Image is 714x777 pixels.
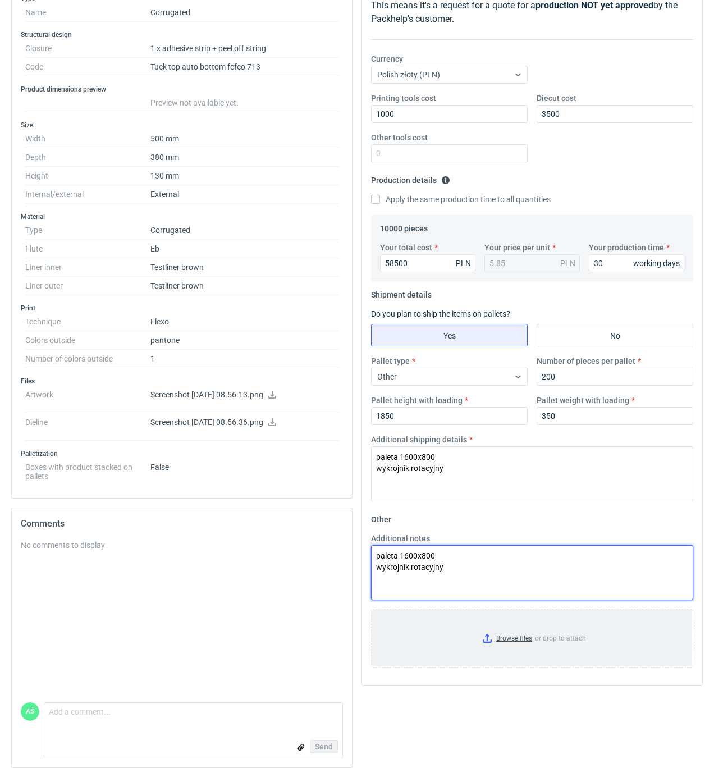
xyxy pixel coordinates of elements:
dt: Name [25,3,150,22]
figcaption: AŚ [21,702,39,721]
h3: Files [21,377,343,386]
dt: Closure [25,39,150,58]
label: Your total cost [380,242,432,253]
div: working days [633,258,680,269]
dt: Code [25,58,150,76]
dt: Type [25,221,150,240]
div: No comments to display [21,540,343,551]
h3: Palletization [21,449,343,458]
label: No [537,324,693,346]
h3: Structural design [21,30,343,39]
span: Preview not available yet. [150,98,239,107]
input: 0 [537,105,693,123]
dt: Number of colors outside [25,350,150,368]
dd: Eb [150,240,338,258]
label: Additional shipping details [371,434,467,445]
span: Polish złoty (PLN) [377,70,440,79]
dd: False [150,458,338,481]
label: Pallet type [371,355,410,367]
textarea: paleta 1600x800 wykrojnik rotacyjny [371,446,693,501]
dt: Dieline [25,413,150,441]
dt: Technique [25,313,150,331]
dt: Boxes with product stacked on pallets [25,458,150,481]
label: or drop to attach [372,610,693,667]
label: Diecut cost [537,93,576,104]
dd: 1 [150,350,338,368]
input: 0 [537,407,693,425]
button: Send [310,740,338,753]
dd: Corrugated [150,221,338,240]
div: Adrian Świerżewski [21,702,39,721]
h2: Comments [21,517,343,531]
dt: Flute [25,240,150,258]
dt: Depth [25,148,150,167]
label: Currency [371,53,403,65]
dd: 380 mm [150,148,338,167]
dt: Artwork [25,386,150,413]
h3: Product dimensions preview [21,85,343,94]
h3: Material [21,212,343,221]
dd: Corrugated [150,3,338,22]
legend: Production details [371,171,450,185]
h3: Size [21,121,343,130]
span: Send [315,743,333,751]
input: 0 [537,368,693,386]
dd: 500 mm [150,130,338,148]
dd: pantone [150,331,338,350]
p: Screenshot [DATE] 08.56.13.png [150,390,338,400]
span: Other [377,372,397,381]
label: Do you plan to ship the items on pallets? [371,309,510,318]
label: Number of pieces per pallet [537,355,635,367]
textarea: paleta 1600x800 wykrojnik rotacyjny [371,545,693,600]
label: Yes [371,324,528,346]
dt: Liner outer [25,277,150,295]
dd: Tuck top auto bottom fefco 713 [150,58,338,76]
label: Your price per unit [484,242,550,253]
legend: Other [371,510,391,524]
legend: Shipment details [371,286,432,299]
label: Printing tools cost [371,93,436,104]
h3: Print [21,304,343,313]
input: 0 [589,254,684,272]
dt: Liner inner [25,258,150,277]
dd: Testliner brown [150,277,338,295]
label: Other tools cost [371,132,428,143]
input: 0 [371,407,528,425]
dd: Testliner brown [150,258,338,277]
dt: Internal/external [25,185,150,204]
input: 0 [371,105,528,123]
dt: Height [25,167,150,185]
p: Screenshot [DATE] 08.56.36.png [150,418,338,428]
dd: 130 mm [150,167,338,185]
dd: External [150,185,338,204]
input: 0 [380,254,475,272]
dt: Colors outside [25,331,150,350]
label: Additional notes [371,533,430,544]
dd: 1 x adhesive strip + peel off string [150,39,338,58]
label: Your production time [589,242,664,253]
label: Apply the same production time to all quantities [371,194,551,205]
dd: Flexo [150,313,338,331]
div: PLN [456,258,471,269]
input: 0 [371,144,528,162]
legend: 10000 pieces [380,220,428,233]
div: PLN [560,258,575,269]
dt: Width [25,130,150,148]
label: Pallet weight with loading [537,395,629,406]
label: Pallet height with loading [371,395,463,406]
